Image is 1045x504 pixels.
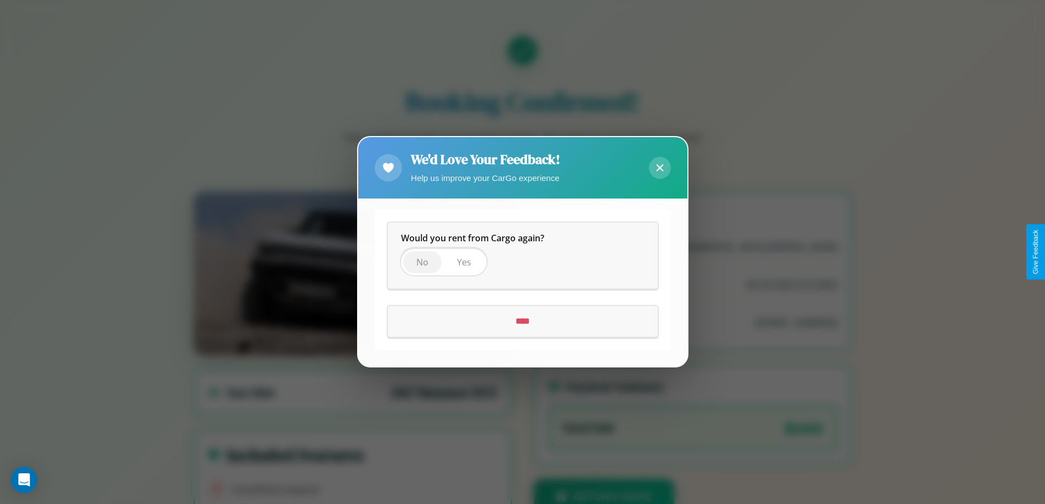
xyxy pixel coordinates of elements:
[416,257,428,269] span: No
[411,150,560,168] h2: We'd Love Your Feedback!
[1032,230,1040,274] div: Give Feedback
[11,467,37,493] div: Open Intercom Messenger
[457,257,471,269] span: Yes
[411,171,560,185] p: Help us improve your CarGo experience
[401,233,544,245] span: Would you rent from Cargo again?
